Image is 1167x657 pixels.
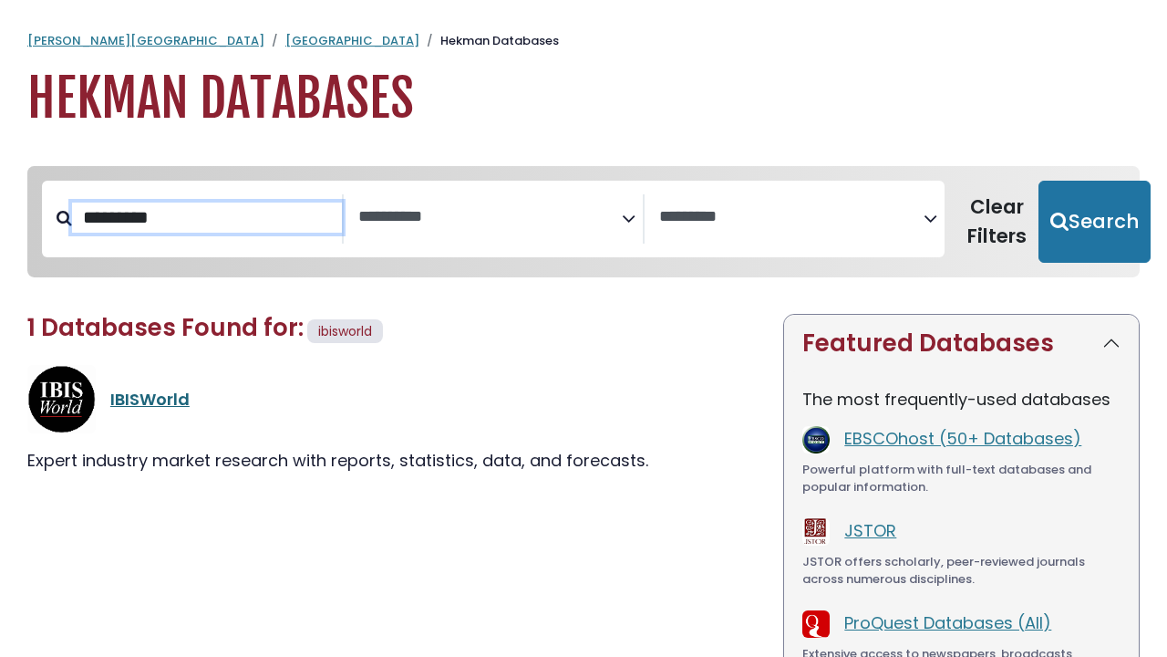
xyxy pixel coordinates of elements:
input: Search database by title or keyword [72,203,342,233]
nav: Search filters [27,166,1140,277]
button: Submit for Search Results [1038,181,1151,263]
a: IBISWorld [110,388,190,411]
p: The most frequently-used databases [802,387,1121,412]
span: ibisworld [318,322,372,340]
a: [PERSON_NAME][GEOGRAPHIC_DATA] [27,32,264,49]
button: Clear Filters [955,181,1038,263]
a: EBSCOhost (50+ Databases) [844,427,1081,450]
div: JSTOR offers scholarly, peer-reviewed journals across numerous disciplines. [802,553,1121,589]
a: ProQuest Databases (All) [844,611,1051,634]
nav: breadcrumb [27,32,1140,50]
textarea: Search [358,208,623,227]
a: [GEOGRAPHIC_DATA] [285,32,419,49]
textarea: Search [659,208,924,227]
span: 1 Databases Found for: [27,311,304,344]
h1: Hekman Databases [27,68,1140,130]
button: Featured Databases [784,315,1139,372]
div: Expert industry market research with reports, statistics, data, and forecasts. [27,448,761,473]
li: Hekman Databases [419,32,559,50]
div: Powerful platform with full-text databases and popular information. [802,461,1121,496]
a: JSTOR [844,519,896,542]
